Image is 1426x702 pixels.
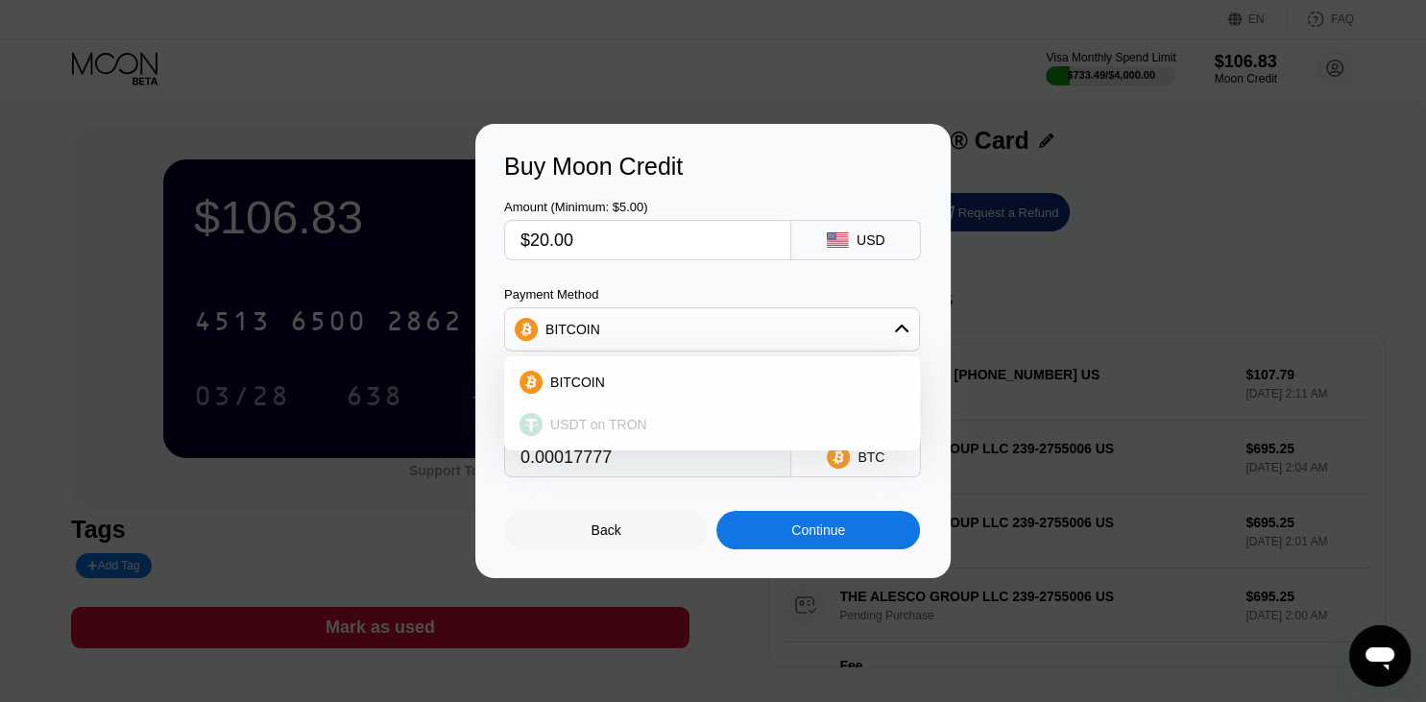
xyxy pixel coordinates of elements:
[550,417,647,432] span: USDT on TRON
[1349,625,1411,687] iframe: Button to launch messaging window, conversation in progress
[504,511,708,549] div: Back
[505,310,919,349] div: BITCOIN
[504,153,922,181] div: Buy Moon Credit
[520,221,775,259] input: $0.00
[510,363,914,401] div: BITCOIN
[550,375,605,390] span: BITCOIN
[545,322,600,337] div: BITCOIN
[791,522,845,538] div: Continue
[504,287,920,302] div: Payment Method
[592,522,621,538] div: Back
[504,200,791,214] div: Amount (Minimum: $5.00)
[716,511,920,549] div: Continue
[858,449,884,465] div: BTC
[510,405,914,444] div: USDT on TRON
[857,232,885,248] div: USD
